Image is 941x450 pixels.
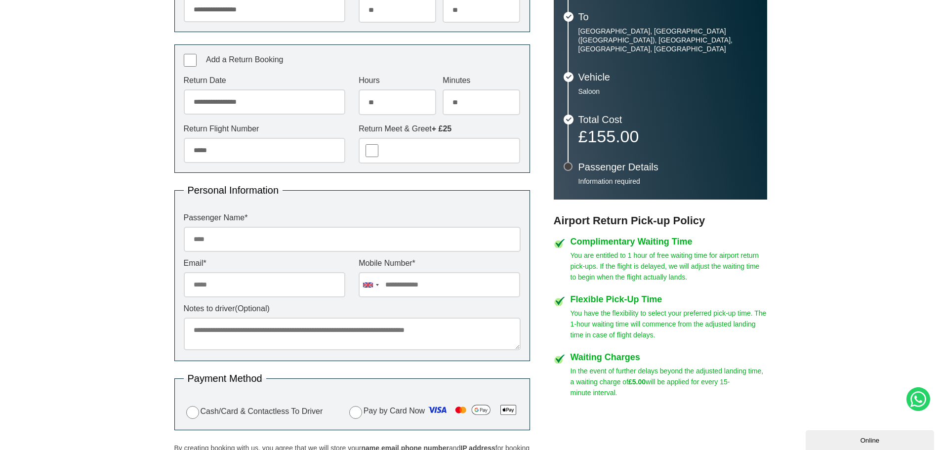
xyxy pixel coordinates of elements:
p: [GEOGRAPHIC_DATA], [GEOGRAPHIC_DATA] ([GEOGRAPHIC_DATA]), [GEOGRAPHIC_DATA], [GEOGRAPHIC_DATA], [... [578,27,757,53]
h3: Airport Return Pick-up Policy [554,214,767,227]
span: 155.00 [587,127,639,146]
h4: Flexible Pick-Up Time [571,295,767,304]
h3: Passenger Details [578,162,757,172]
label: Email [184,259,345,267]
label: Hours [359,77,436,84]
h4: Complimentary Waiting Time [571,237,767,246]
label: Return Meet & Greet [359,125,520,133]
span: Add a Return Booking [206,55,284,64]
input: Cash/Card & Contactless To Driver [186,406,199,419]
label: Minutes [443,77,520,84]
label: Mobile Number [359,259,520,267]
label: Return Flight Number [184,125,345,133]
h3: Total Cost [578,115,757,124]
label: Cash/Card & Contactless To Driver [184,405,323,419]
p: You are entitled to 1 hour of free waiting time for airport return pick-ups. If the flight is del... [571,250,767,283]
strong: £5.00 [628,378,646,386]
legend: Personal Information [184,185,283,195]
span: (Optional) [235,304,270,313]
h3: To [578,12,757,22]
p: Information required [578,177,757,186]
div: United Kingdom: +44 [359,273,382,297]
label: Return Date [184,77,345,84]
iframe: chat widget [806,428,936,450]
p: Saloon [578,87,757,96]
strong: + £25 [432,124,451,133]
input: Pay by Card Now [349,406,362,419]
h3: Vehicle [578,72,757,82]
p: £ [578,129,757,143]
p: In the event of further delays beyond the adjusted landing time, a waiting charge of will be appl... [571,366,767,398]
label: Notes to driver [184,305,521,313]
legend: Payment Method [184,373,266,383]
input: Add a Return Booking [184,54,197,67]
label: Passenger Name [184,214,521,222]
label: Pay by Card Now [347,402,521,421]
h4: Waiting Charges [571,353,767,362]
p: You have the flexibility to select your preferred pick-up time. The 1-hour waiting time will comm... [571,308,767,340]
